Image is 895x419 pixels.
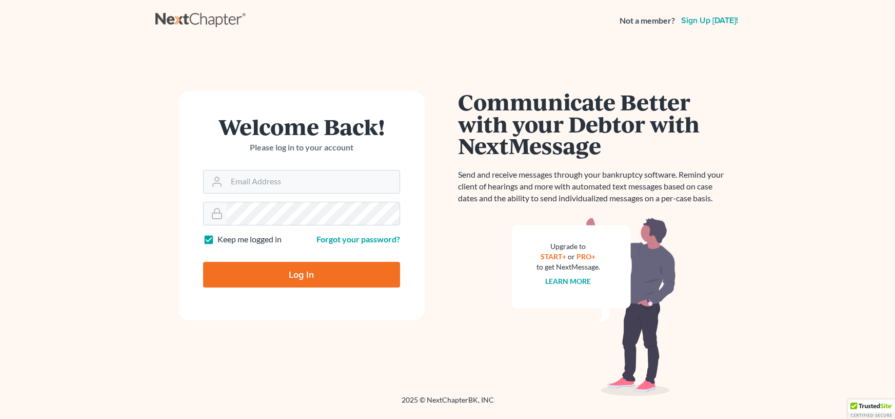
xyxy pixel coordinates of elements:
div: Upgrade to [536,241,600,252]
a: Learn more [545,277,591,285]
input: Log In [203,262,400,288]
div: to get NextMessage. [536,262,600,272]
h1: Welcome Back! [203,116,400,138]
img: nextmessage_bg-59042aed3d76b12b5cd301f8e5b87938c9018125f34e5fa2b7a6b67550977c72.svg [512,217,676,396]
a: START+ [541,252,566,261]
a: Forgot your password? [316,234,400,244]
a: Sign up [DATE]! [679,16,740,25]
p: Please log in to your account [203,142,400,154]
h1: Communicate Better with your Debtor with NextMessage [458,91,730,157]
a: PRO+ [576,252,595,261]
p: Send and receive messages through your bankruptcy software. Remind your client of hearings and mo... [458,169,730,204]
span: or [568,252,575,261]
input: Email Address [227,170,400,193]
label: Keep me logged in [217,234,282,245]
div: TrustedSite Certified [848,399,895,419]
div: 2025 © NextChapterBK, INC [155,395,740,413]
strong: Not a member? [620,15,675,27]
